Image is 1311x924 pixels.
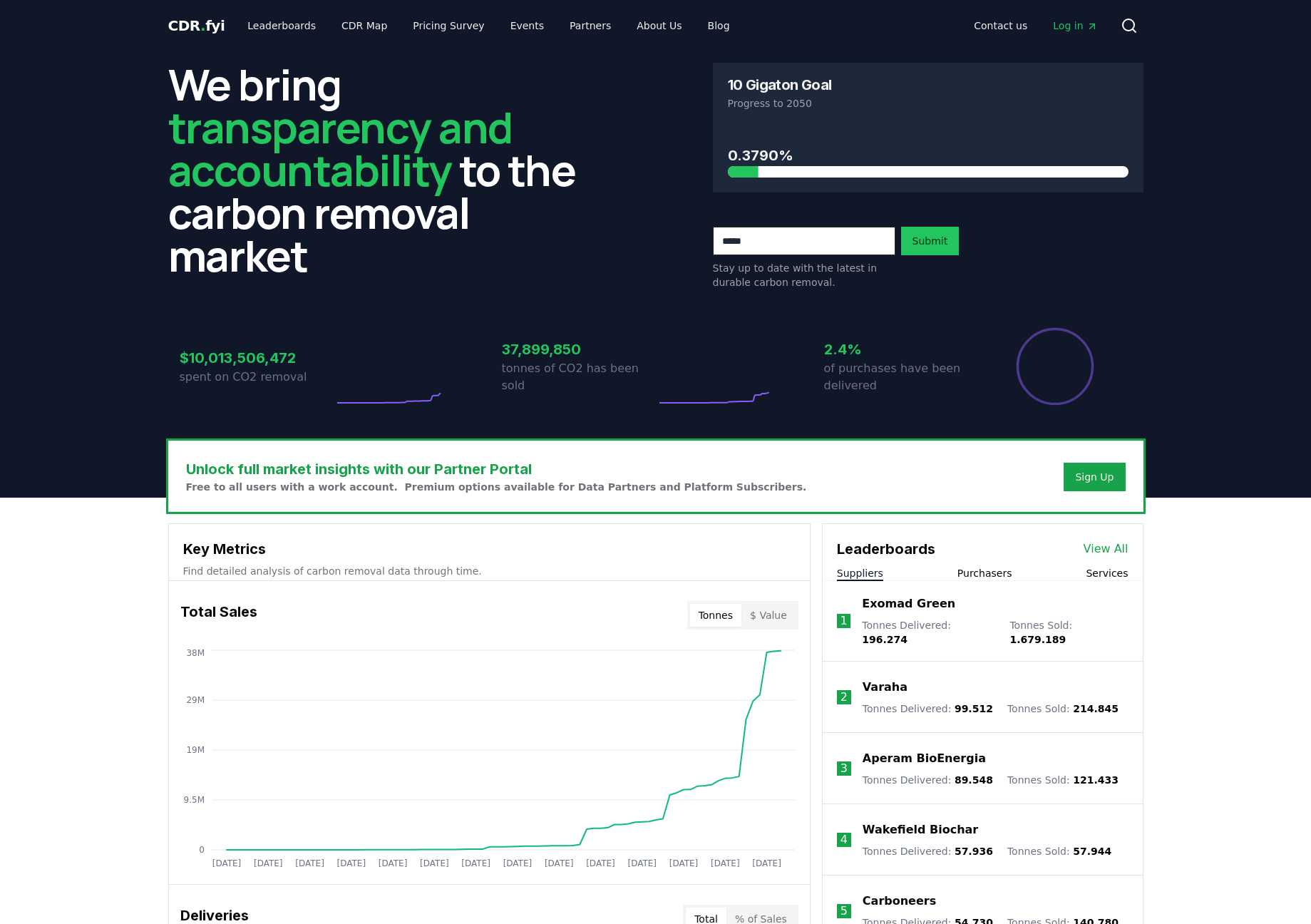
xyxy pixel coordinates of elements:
[183,795,204,805] tspan: 9.5M
[862,595,955,612] a: Exomad Green
[186,458,807,480] h3: Unlock full market insights with our Partner Portal
[1064,463,1125,491] button: Sign Up
[728,145,1129,166] h3: 0.3790%
[1086,566,1128,580] button: Services
[236,13,741,38] nav: Main
[840,760,848,777] p: 3
[183,538,796,560] h3: Key Metrics
[840,903,848,920] p: 5
[1009,618,1128,647] p: Tonnes Sold :
[863,679,908,696] a: Varaha
[957,566,1012,580] button: Purchasers
[752,858,781,868] tspan: [DATE]
[502,339,656,360] h3: 37,899,850
[544,858,573,868] tspan: [DATE]
[962,13,1039,38] a: Contact us
[741,604,796,627] button: $ Value
[625,13,693,38] a: About Us
[837,538,935,560] h3: Leaderboards
[728,78,832,92] h3: 10 Gigaton Goal
[669,858,698,868] tspan: [DATE]
[199,845,205,855] tspan: 0
[863,750,986,767] a: Aperam BioEnergia
[168,98,513,199] span: transparency and accountability
[728,96,1129,111] p: Progress to 2050
[180,369,334,386] p: spent on CO2 removal
[558,13,622,38] a: Partners
[1042,13,1109,38] a: Log in
[586,858,615,868] tspan: [DATE]
[863,773,993,787] p: Tonnes Delivered :
[901,227,960,255] button: Submit
[330,13,399,38] a: CDR Map
[461,858,490,868] tspan: [DATE]
[1053,19,1097,33] span: Log in
[1084,540,1129,558] a: View All
[186,695,205,705] tspan: 29M
[186,480,807,494] p: Free to all users with a work account. Premium options available for Data Partners and Platform S...
[862,618,995,647] p: Tonnes Delivered :
[863,844,993,858] p: Tonnes Delivered :
[840,612,847,630] p: 1
[837,566,883,580] button: Suppliers
[401,13,495,38] a: Pricing Survey
[295,858,324,868] tspan: [DATE]
[212,858,241,868] tspan: [DATE]
[253,858,282,868] tspan: [DATE]
[1009,634,1066,645] span: 1.679.189
[863,893,936,910] a: Carboneers
[840,689,848,706] p: 2
[1007,773,1119,787] p: Tonnes Sold :
[962,13,1109,38] nav: Main
[200,17,205,34] span: .
[955,774,993,786] span: 89.548
[1007,844,1111,858] p: Tonnes Sold :
[840,831,848,848] p: 4
[696,13,741,38] a: Blog
[711,858,740,868] tspan: [DATE]
[186,745,205,755] tspan: 19M
[1073,703,1119,714] span: 214.845
[863,702,993,716] p: Tonnes Delivered :
[378,858,407,868] tspan: [DATE]
[824,360,978,394] p: of purchases have been delivered
[183,564,796,578] p: Find detailed analysis of carbon removal data through time.
[499,13,555,38] a: Events
[180,347,334,369] h3: $10,013,506,472
[502,360,656,394] p: tonnes of CO2 has been sold
[955,846,993,857] span: 57.936
[1073,846,1111,857] span: 57.944
[1075,470,1114,484] a: Sign Up
[1015,327,1095,406] div: Percentage of sales delivered
[168,16,225,36] a: CDR.fyi
[863,821,978,838] a: Wakefield Biochar
[627,858,657,868] tspan: [DATE]
[168,63,599,277] h2: We bring to the carbon removal market
[186,648,205,658] tspan: 38M
[690,604,741,627] button: Tonnes
[503,858,532,868] tspan: [DATE]
[1007,702,1119,716] p: Tonnes Sold :
[713,261,895,289] p: Stay up to date with the latest in durable carbon removal.
[236,13,327,38] a: Leaderboards
[824,339,978,360] h3: 2.4%
[1073,774,1119,786] span: 121.433
[168,17,225,34] span: CDR fyi
[955,703,993,714] span: 99.512
[180,601,257,630] h3: Total Sales
[862,634,908,645] span: 196.274
[336,858,366,868] tspan: [DATE]
[420,858,449,868] tspan: [DATE]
